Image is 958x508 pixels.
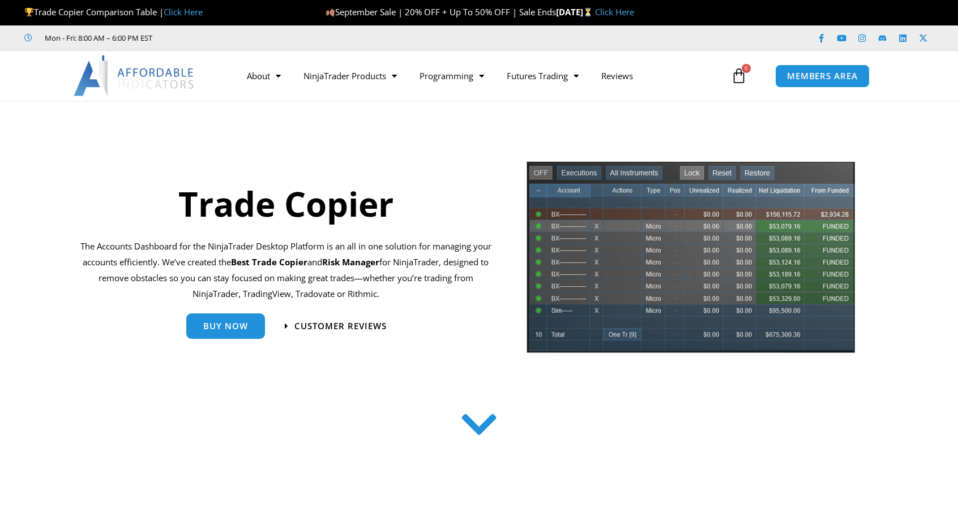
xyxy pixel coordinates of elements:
[326,8,335,16] img: 🍂
[236,63,292,89] a: About
[168,32,338,44] iframe: Customer reviews powered by Trustpilot
[495,63,590,89] a: Futures Trading
[285,322,387,330] a: Customer Reviews
[742,64,751,73] span: 0
[74,55,195,96] img: LogoAI | Affordable Indicators – NinjaTrader
[714,59,764,92] a: 0
[775,64,870,88] a: MEMBERS AREA
[42,31,152,45] span: Mon - Fri: 8:00 AM – 6:00 PM EST
[584,8,592,16] img: ⏳
[590,63,644,89] a: Reviews
[595,6,634,18] a: Click Here
[294,322,387,330] span: Customer Reviews
[326,6,556,18] span: September Sale | 20% OFF + Up To 50% OFF | Sale Ends
[231,256,307,268] b: Best Trade Copier
[525,160,856,362] img: tradecopier | Affordable Indicators – NinjaTrader
[408,63,495,89] a: Programming
[186,313,265,339] a: Buy Now
[25,8,33,16] img: 🏆
[164,6,203,18] a: Click Here
[24,6,203,18] span: Trade Copier Comparison Table |
[556,6,595,18] strong: [DATE]
[80,180,491,227] h1: Trade Copier
[80,239,491,302] p: The Accounts Dashboard for the NinjaTrader Desktop Platform is an all in one solution for managin...
[292,63,408,89] a: NinjaTrader Products
[322,256,379,268] strong: Risk Manager
[787,72,858,80] span: MEMBERS AREA
[203,322,248,330] span: Buy Now
[236,63,728,89] nav: Menu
